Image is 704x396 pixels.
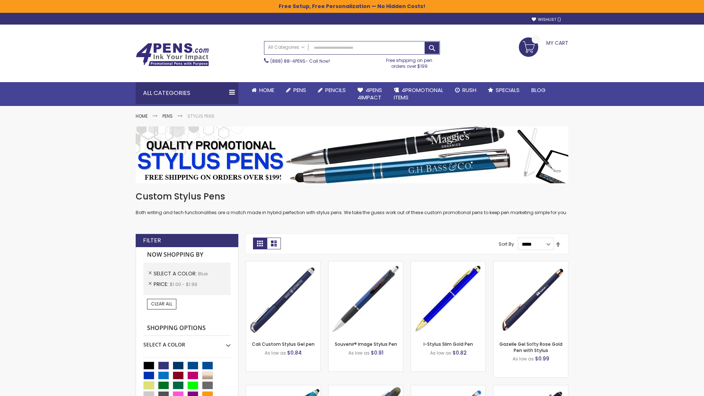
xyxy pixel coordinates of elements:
[535,355,549,362] span: $0.99
[532,17,561,22] a: Wishlist
[246,261,320,336] img: Cali Custom Stylus Gel pen-Blue
[494,385,568,391] a: Custom Soft Touch® Metal Pens with Stylus-Blue
[246,82,280,98] a: Home
[388,82,449,106] a: 4PROMOTIONALITEMS
[253,238,267,249] strong: Grid
[494,261,568,336] img: Gazelle Gel Softy Rose Gold Pen with Stylus-Blue
[379,55,440,69] div: Free shipping on pen orders over $199
[246,385,320,391] a: Neon Stylus Highlighter-Pen Combo-Blue
[143,236,161,245] strong: Filter
[143,320,231,336] strong: Shopping Options
[423,341,473,347] a: I-Stylus Slim Gold Pen
[513,356,534,362] span: As low as
[293,86,306,94] span: Pens
[143,336,231,348] div: Select A Color
[187,113,214,119] strong: Stylus Pens
[265,350,286,356] span: As low as
[329,261,403,267] a: Souvenir® Image Stylus Pen-Blue
[348,350,370,356] span: As low as
[136,126,568,183] img: Stylus Pens
[136,191,568,202] h1: Custom Stylus Pens
[449,82,482,98] a: Rush
[198,271,208,277] span: Blue
[287,349,302,356] span: $0.84
[411,261,485,267] a: I-Stylus Slim Gold-Blue
[394,86,443,101] span: 4PROMOTIONAL ITEMS
[270,58,330,64] span: - Call Now!
[352,82,388,106] a: 4Pens4impact
[268,44,305,50] span: All Categories
[259,86,274,94] span: Home
[462,86,476,94] span: Rush
[170,281,197,287] span: $1.00 - $1.99
[280,82,312,98] a: Pens
[329,385,403,391] a: Souvenir® Jalan Highlighter Stylus Pen Combo-Blue
[371,349,384,356] span: $0.91
[136,43,209,66] img: 4Pens Custom Pens and Promotional Products
[154,270,198,277] span: Select A Color
[264,41,308,54] a: All Categories
[143,247,231,263] strong: Now Shopping by
[499,341,562,353] a: Gazelle Gel Softy Rose Gold Pen with Stylus
[531,86,546,94] span: Blog
[147,299,176,309] a: Clear All
[496,86,520,94] span: Specials
[329,261,403,336] img: Souvenir® Image Stylus Pen-Blue
[162,113,173,119] a: Pens
[151,301,172,307] span: Clear All
[270,58,305,64] a: (888) 88-4PENS
[325,86,346,94] span: Pencils
[246,261,320,267] a: Cali Custom Stylus Gel pen-Blue
[494,261,568,267] a: Gazelle Gel Softy Rose Gold Pen with Stylus-Blue
[136,113,148,119] a: Home
[499,241,514,247] label: Sort By
[312,82,352,98] a: Pencils
[411,385,485,391] a: Islander Softy Gel with Stylus - ColorJet Imprint-Blue
[452,349,467,356] span: $0.82
[411,261,485,336] img: I-Stylus Slim Gold-Blue
[154,280,170,288] span: Price
[136,191,568,216] div: Both writing and tech functionalities are a match made in hybrid perfection with stylus pens. We ...
[430,350,451,356] span: As low as
[335,341,397,347] a: Souvenir® Image Stylus Pen
[136,82,238,104] div: All Categories
[482,82,525,98] a: Specials
[252,341,315,347] a: Cali Custom Stylus Gel pen
[357,86,382,101] span: 4Pens 4impact
[525,82,551,98] a: Blog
